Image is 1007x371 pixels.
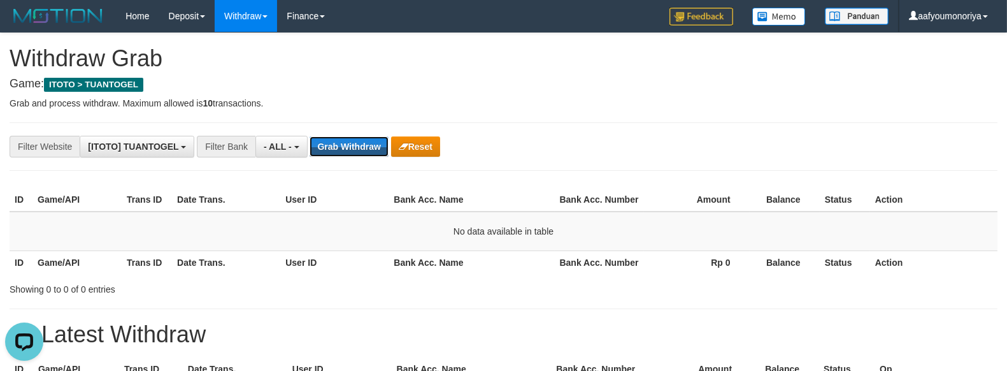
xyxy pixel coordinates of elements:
th: Action [870,251,997,274]
th: Date Trans. [172,251,280,274]
th: Balance [750,251,820,274]
th: Status [820,251,870,274]
th: Bank Acc. Name [389,188,554,212]
th: Bank Acc. Number [555,188,644,212]
th: ID [10,251,32,274]
th: Balance [750,188,820,212]
th: Rp 0 [644,251,750,274]
span: ITOTO > TUANTOGEL [44,78,143,92]
th: ID [10,188,32,212]
div: Filter Website [10,136,80,157]
th: Date Trans. [172,188,280,212]
h4: Game: [10,78,997,91]
th: Bank Acc. Name [389,251,554,274]
th: Trans ID [122,251,172,274]
td: No data available in table [10,212,997,251]
button: Open LiveChat chat widget [5,5,43,43]
th: Game/API [32,251,122,274]
p: Grab and process withdraw. Maximum allowed is transactions. [10,97,997,110]
strong: 10 [203,98,213,108]
img: Button%20Memo.svg [752,8,806,25]
th: Game/API [32,188,122,212]
span: - ALL - [264,142,292,152]
th: User ID [280,251,389,274]
img: panduan.png [825,8,889,25]
div: Filter Bank [197,136,255,157]
th: Status [820,188,870,212]
div: Showing 0 to 0 of 0 entries [10,278,410,296]
button: Grab Withdraw [310,136,388,157]
button: - ALL - [255,136,307,157]
th: Trans ID [122,188,172,212]
img: MOTION_logo.png [10,6,106,25]
span: [ITOTO] TUANTOGEL [88,142,178,152]
th: Bank Acc. Number [555,251,644,274]
img: Feedback.jpg [669,8,733,25]
button: Reset [391,136,440,157]
h1: Withdraw Grab [10,46,997,71]
th: Action [870,188,997,212]
th: Amount [644,188,750,212]
th: User ID [280,188,389,212]
h1: 15 Latest Withdraw [10,322,997,347]
button: [ITOTO] TUANTOGEL [80,136,194,157]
